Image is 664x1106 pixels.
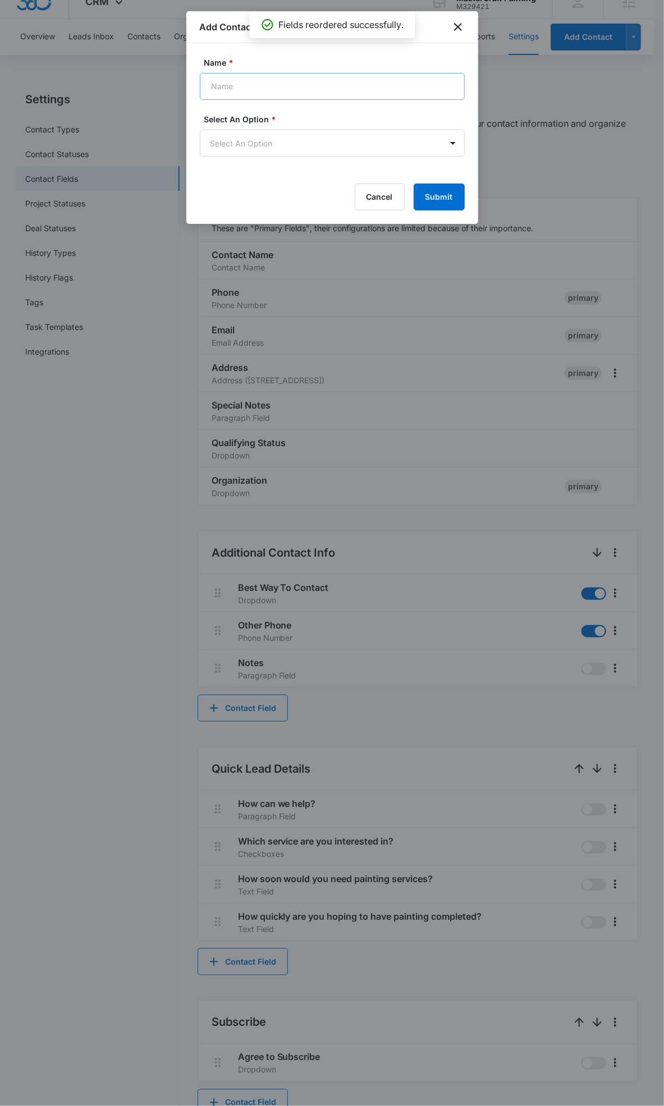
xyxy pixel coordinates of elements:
[204,113,469,125] label: Select An Option
[200,73,465,100] input: Name
[414,183,465,210] button: Submit
[451,20,465,34] button: close
[278,18,404,31] p: Fields reordered successfully.
[355,183,405,210] button: Cancel
[204,57,469,68] label: Name
[200,20,277,34] h1: Add Contact Field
